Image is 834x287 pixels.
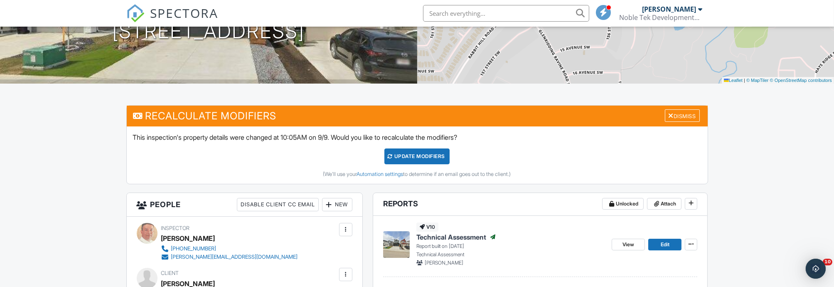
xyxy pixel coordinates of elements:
[423,5,589,22] input: Search everything...
[127,126,708,184] div: This inspection's property details were changed at 10:05AM on 9/9. Would you like to recalculate ...
[126,4,145,22] img: The Best Home Inspection Software - Spectora
[620,13,703,22] div: Noble Tek Developments Ltd.
[161,225,190,231] span: Inspector
[161,232,215,245] div: [PERSON_NAME]
[806,259,826,279] div: Open Intercom Messenger
[724,78,743,83] a: Leaflet
[384,148,450,164] div: UPDATE Modifiers
[161,270,179,276] span: Client
[161,253,298,261] a: [PERSON_NAME][EMAIL_ADDRESS][DOMAIN_NAME]
[127,193,362,217] h3: People
[642,5,696,13] div: [PERSON_NAME]
[770,78,832,83] a: © OpenStreetMap contributors
[746,78,769,83] a: © MapTiler
[133,171,701,178] div: (We'll use your to determine if an email goes out to the client.)
[127,106,708,126] h3: Recalculate Modifiers
[171,254,298,260] div: [PERSON_NAME][EMAIL_ADDRESS][DOMAIN_NAME]
[357,171,403,177] a: Automation settings
[823,259,832,265] span: 10
[237,198,319,211] div: Disable Client CC Email
[665,109,700,122] div: Dismiss
[126,11,219,29] a: SPECTORA
[744,78,745,83] span: |
[322,198,352,211] div: New
[161,245,298,253] a: [PHONE_NUMBER]
[150,4,219,22] span: SPECTORA
[171,245,216,252] div: [PHONE_NUMBER]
